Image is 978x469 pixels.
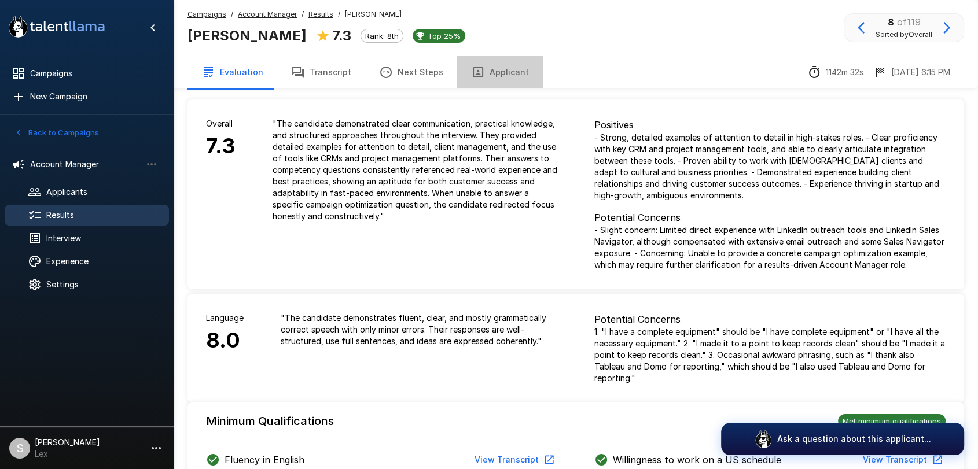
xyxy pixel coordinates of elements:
[888,16,894,28] b: 8
[206,324,244,357] h6: 8.0
[273,118,557,222] p: " The candidate demonstrated clear communication, practical knowledge, and structured approaches ...
[187,27,307,44] b: [PERSON_NAME]
[613,453,781,467] p: Willingness to work on a US schedule
[754,430,773,448] img: logo_glasses@2x.png
[594,224,946,271] p: - Slight concern: Limited direct experience with LinkedIn outreach tools and LinkedIn Sales Navig...
[206,412,334,430] h6: Minimum Qualifications
[332,27,351,44] b: 7.3
[281,312,557,347] p: " The candidate demonstrates fluent, clear, and mostly grammatically correct speech with only min...
[187,10,226,19] u: Campaigns
[423,31,465,40] span: Top 25%
[876,29,932,40] span: Sorted by Overall
[187,56,277,88] button: Evaluation
[777,433,931,445] p: Ask a question about this applicant...
[594,312,946,326] p: Potential Concerns
[238,10,297,19] u: Account Manager
[302,9,304,20] span: /
[594,326,946,384] p: 1. "I have a complete equipment" should be "I have complete equipment" or "I have all the necessa...
[838,416,946,426] span: Met minimum qualifications
[361,31,403,40] span: Rank: 8th
[338,9,340,20] span: /
[457,56,543,88] button: Applicant
[721,423,964,455] button: Ask a question about this applicant...
[308,10,333,19] u: Results
[807,65,863,79] div: The time between starting and completing the interview
[873,65,950,79] div: The date and time when the interview was completed
[826,67,863,78] p: 1142m 32s
[206,130,236,163] h6: 7.3
[594,211,946,224] p: Potential Concerns
[897,16,921,28] span: of 119
[345,9,402,20] span: [PERSON_NAME]
[594,118,946,132] p: Positives
[891,67,950,78] p: [DATE] 6:15 PM
[277,56,365,88] button: Transcript
[365,56,457,88] button: Next Steps
[225,453,304,467] p: Fluency in English
[206,312,244,324] p: Language
[594,132,946,201] p: - Strong, detailed examples of attention to detail in high-stakes roles. - Clear proficiency with...
[206,118,236,130] p: Overall
[231,9,233,20] span: /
